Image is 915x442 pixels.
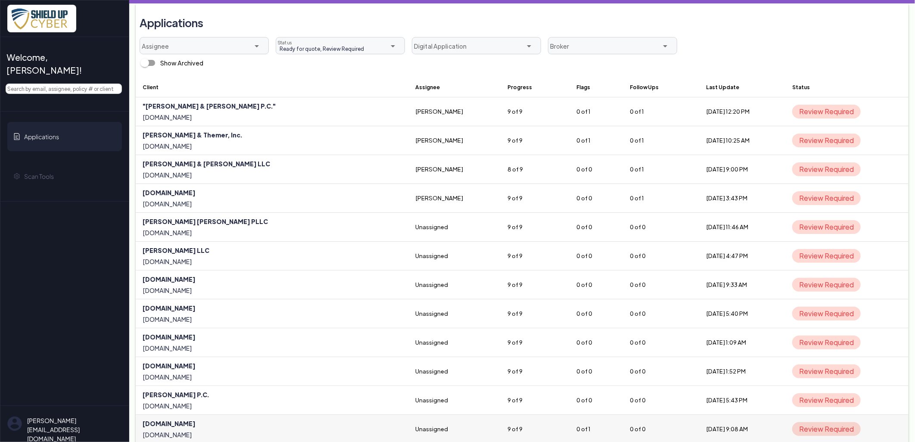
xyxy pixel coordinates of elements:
[570,328,623,357] td: 0 of 0
[408,155,501,184] td: [PERSON_NAME]
[699,213,785,242] td: [DATE] 11:46 AM
[699,271,785,299] td: [DATE] 9:33 AM
[699,386,785,415] td: [DATE] 5:43 PM
[408,242,501,271] td: Unassigned
[570,77,623,97] th: Flags
[570,97,623,126] td: 0 of 1
[501,271,570,299] td: 9 of 9
[570,299,623,328] td: 0 of 0
[623,242,699,271] td: 0 of 0
[570,271,623,299] td: 0 of 0
[699,357,785,386] td: [DATE] 1:52 PM
[660,41,670,51] i: arrow_drop_down
[570,126,623,155] td: 0 of 1
[570,155,623,184] td: 0 of 0
[501,242,570,271] td: 9 of 9
[6,51,115,77] span: Welcome, [PERSON_NAME]!
[501,299,570,328] td: 9 of 9
[24,132,59,141] span: Applications
[136,54,203,72] div: Show Archived
[24,172,54,181] span: Scan Tools
[623,386,699,415] td: 0 of 0
[792,249,861,263] span: Review Required
[252,41,262,51] i: arrow_drop_down
[388,41,398,51] i: arrow_drop_down
[136,77,408,97] th: Client
[160,59,203,68] div: Show Archived
[501,357,570,386] td: 9 of 9
[570,357,623,386] td: 0 of 0
[699,299,785,328] td: [DATE] 5:40 PM
[699,77,785,97] th: Last Update
[501,213,570,242] td: 9 of 9
[408,126,501,155] td: [PERSON_NAME]
[699,97,785,126] td: [DATE] 12:20 PM
[408,77,501,97] th: Assignee
[623,271,699,299] td: 0 of 0
[792,393,861,407] span: Review Required
[623,97,699,126] td: 0 of 1
[501,386,570,415] td: 9 of 9
[501,97,570,126] td: 9 of 9
[792,220,861,234] span: Review Required
[7,162,122,191] a: Scan Tools
[699,155,785,184] td: [DATE] 9:00 PM
[792,422,861,436] span: Review Required
[570,386,623,415] td: 0 of 0
[623,357,699,386] td: 0 of 0
[570,242,623,271] td: 0 of 0
[570,213,623,242] td: 0 of 0
[623,299,699,328] td: 0 of 0
[785,77,909,97] th: Status
[623,77,699,97] th: Follow Ups
[13,173,20,180] img: gear-icon.svg
[7,416,22,431] img: su-uw-user-icon.svg
[408,299,501,328] td: Unassigned
[501,77,570,97] th: Progress
[623,184,699,213] td: 0 of 1
[6,84,122,94] input: Search by email, assignee, policy # or client
[699,328,785,357] td: [DATE] 1:09 AM
[792,336,861,349] span: Review Required
[408,357,501,386] td: Unassigned
[792,278,861,292] span: Review Required
[408,386,501,415] td: Unassigned
[140,12,203,34] h3: Applications
[7,47,122,80] a: Welcome, [PERSON_NAME]!
[408,328,501,357] td: Unassigned
[276,45,364,53] span: Ready for quote, Review Required
[792,105,861,118] span: Review Required
[623,328,699,357] td: 0 of 0
[570,184,623,213] td: 0 of 0
[792,162,861,176] span: Review Required
[792,134,861,147] span: Review Required
[623,126,699,155] td: 0 of 1
[699,184,785,213] td: [DATE] 3:43 PM
[408,213,501,242] td: Unassigned
[408,271,501,299] td: Unassigned
[623,155,699,184] td: 0 of 1
[699,126,785,155] td: [DATE] 10:25 AM
[501,184,570,213] td: 9 of 9
[408,184,501,213] td: [PERSON_NAME]
[408,97,501,126] td: [PERSON_NAME]
[7,122,122,151] a: Applications
[524,41,534,51] i: arrow_drop_down
[792,364,861,378] span: Review Required
[623,213,699,242] td: 0 of 0
[501,126,570,155] td: 9 of 9
[792,191,861,205] span: Review Required
[792,307,861,321] span: Review Required
[501,155,570,184] td: 8 of 9
[501,328,570,357] td: 9 of 9
[699,242,785,271] td: [DATE] 4:47 PM
[13,133,20,140] img: application-icon.svg
[7,5,76,32] img: x7pemu0IxLxkcbZJZdzx2HwkaHwO9aaLS0XkQIJL.png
